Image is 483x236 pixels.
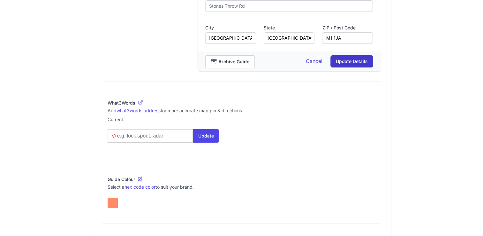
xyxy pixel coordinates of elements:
[322,25,373,31] label: ZIP / Post code
[205,0,373,12] input: Stones Throw Rd
[108,100,376,106] legend: What3Words
[322,32,373,44] input: IV1 1AF
[205,55,255,68] a: Archive Guide
[264,32,314,44] input: Highlands
[108,198,118,208] button: toggle color picker dialog
[125,184,155,190] a: hex code color
[306,58,322,64] a: Cancel
[108,184,376,190] p: Select a to suit your brand.
[264,25,314,31] label: State
[218,55,249,68] span: Archive Guide
[117,108,161,113] a: what3words address
[108,107,376,114] p: Add for more accurate map pin & directions.
[205,25,256,31] label: City
[330,55,373,67] button: Update Details
[205,32,256,44] input: Glasgow
[108,116,125,123] p: Current:
[193,129,219,143] button: Update
[108,176,376,183] legend: Guide Colour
